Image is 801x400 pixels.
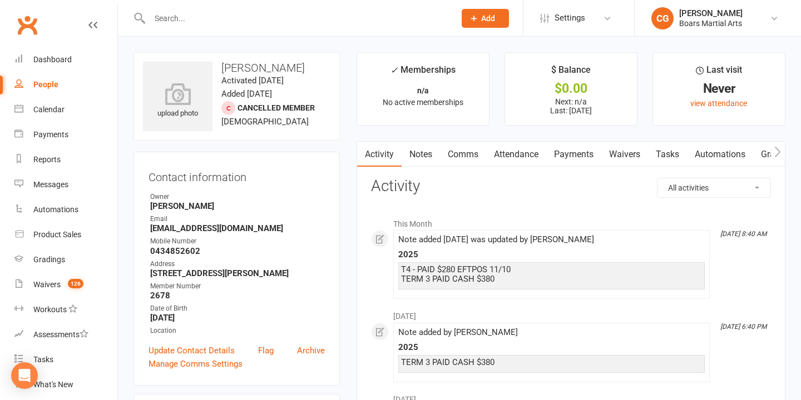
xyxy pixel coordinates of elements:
[14,247,117,272] a: Gradings
[14,97,117,122] a: Calendar
[663,83,775,94] div: Never
[33,205,78,214] div: Automations
[150,236,325,247] div: Mobile Number
[146,11,447,26] input: Search...
[402,142,440,167] a: Notes
[679,18,743,28] div: Boars Martial Arts
[68,279,83,288] span: 126
[601,142,648,167] a: Waivers
[221,76,284,86] time: Activated [DATE]
[14,272,117,297] a: Waivers 126
[143,62,330,74] h3: [PERSON_NAME]
[150,326,325,336] div: Location
[383,98,463,107] span: No active memberships
[14,147,117,172] a: Reports
[150,214,325,224] div: Email
[401,358,702,367] div: TERM 3 PAID CASH $380
[33,155,61,164] div: Reports
[417,86,429,95] strong: n/a
[371,304,771,322] li: [DATE]
[440,142,486,167] a: Comms
[14,72,117,97] a: People
[149,357,243,371] a: Manage Comms Settings
[14,172,117,197] a: Messages
[390,65,398,76] i: ✓
[258,344,274,357] a: Flag
[486,142,546,167] a: Attendance
[398,343,705,352] div: 2025
[515,83,627,94] div: $0.00
[14,197,117,222] a: Automations
[33,130,68,139] div: Payments
[398,235,705,244] div: Note added [DATE] was updated by [PERSON_NAME]
[14,372,117,397] a: What's New
[14,47,117,72] a: Dashboard
[648,142,687,167] a: Tasks
[221,89,272,99] time: Added [DATE]
[690,99,747,108] a: view attendance
[150,201,325,211] strong: [PERSON_NAME]
[149,344,235,357] a: Update Contact Details
[33,80,58,89] div: People
[33,180,68,189] div: Messages
[462,9,509,28] button: Add
[720,323,767,331] i: [DATE] 6:40 PM
[150,192,325,202] div: Owner
[398,328,705,337] div: Note added by [PERSON_NAME]
[14,122,117,147] a: Payments
[150,246,325,256] strong: 0434852602
[150,313,325,323] strong: [DATE]
[150,291,325,301] strong: 2678
[221,117,309,127] span: [DEMOGRAPHIC_DATA]
[33,230,81,239] div: Product Sales
[357,142,402,167] a: Activity
[33,55,72,64] div: Dashboard
[143,83,212,119] div: upload photo
[371,212,771,230] li: This Month
[150,223,325,233] strong: [EMAIL_ADDRESS][DOMAIN_NAME]
[679,8,743,18] div: [PERSON_NAME]
[551,63,591,83] div: $ Balance
[150,268,325,278] strong: [STREET_ADDRESS][PERSON_NAME]
[33,355,53,364] div: Tasks
[14,297,117,322] a: Workouts
[33,380,73,389] div: What's New
[401,265,702,284] div: T4 - PAID $280 EFTPOS 11/10 TERM 3 PAID CASH $380
[390,63,456,83] div: Memberships
[651,7,674,29] div: CG
[687,142,753,167] a: Automations
[13,11,41,39] a: Clubworx
[14,322,117,347] a: Assessments
[150,303,325,314] div: Date of Birth
[33,330,88,339] div: Assessments
[149,167,325,183] h3: Contact information
[515,97,627,115] p: Next: n/a Last: [DATE]
[555,6,585,31] span: Settings
[371,178,771,195] h3: Activity
[546,142,601,167] a: Payments
[33,280,61,289] div: Waivers
[481,14,495,23] span: Add
[720,230,767,238] i: [DATE] 8:40 AM
[33,255,65,264] div: Gradings
[33,305,67,314] div: Workouts
[150,281,325,292] div: Member Number
[297,344,325,357] a: Archive
[33,105,65,114] div: Calendar
[696,63,742,83] div: Last visit
[14,222,117,247] a: Product Sales
[238,103,315,112] span: Cancelled member
[150,259,325,269] div: Address
[14,347,117,372] a: Tasks
[398,250,705,259] div: 2025
[11,362,38,389] div: Open Intercom Messenger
